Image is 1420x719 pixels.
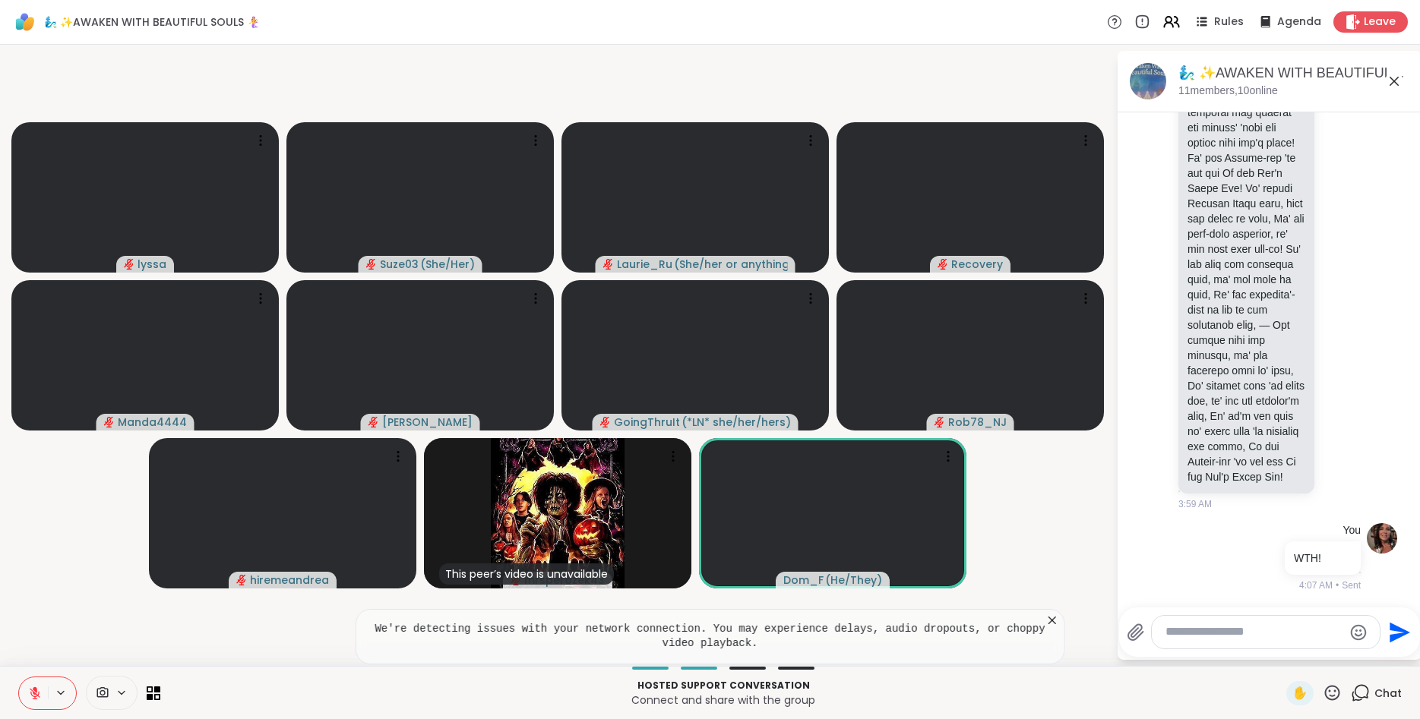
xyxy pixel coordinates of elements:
span: Manda4444 [118,415,187,430]
span: audio-muted [236,575,247,585]
span: audio-muted [603,259,614,270]
button: Emoji picker [1349,623,1368,642]
img: https://sharewell-space-live.sfo3.digitaloceanspaces.com/user-generated/d68e32f1-75d2-4dac-94c6-4... [1367,523,1397,553]
span: Agenda [1277,14,1321,30]
span: [PERSON_NAME] [382,415,473,430]
span: ( She/Her ) [420,257,475,272]
span: Dom_F [783,572,824,588]
span: Recovery [951,257,1003,272]
textarea: Type your message [1165,624,1343,640]
p: Hosted support conversation [169,679,1277,692]
span: lyssa [138,257,166,272]
button: Send [1380,615,1415,649]
span: ( *LN* she/her/hers ) [682,415,791,430]
span: audio-muted [366,259,377,270]
span: Sent [1342,579,1361,592]
pre: We're detecting issues with your network connection. You may experience delays, audio dropouts, o... [374,622,1046,651]
span: Rob78_NJ [948,415,1007,430]
span: Rules [1214,14,1244,30]
span: ✋ [1292,684,1308,702]
span: audio-muted [124,259,134,270]
span: ( He/They ) [825,572,882,588]
span: GoingThruIt [614,415,680,430]
span: 3:59 AM [1178,497,1212,511]
p: Connect and share with the group [169,692,1277,708]
span: audio-muted [600,417,611,427]
h4: You [1343,523,1361,538]
span: 🧞‍♂️ ✨AWAKEN WITH BEAUTIFUL SOULS 🧜‍♀️ [44,14,260,30]
div: This peer’s video is unavailable [439,563,614,585]
span: Leave [1364,14,1396,30]
span: audio-muted [368,417,379,427]
span: Suze03 [380,257,419,272]
p: 11 members, 10 online [1178,84,1278,99]
span: • [1336,579,1339,592]
span: ( She/her or anything else ) [674,257,788,272]
span: audio-muted [935,417,945,427]
span: audio-muted [938,259,948,270]
span: 4:07 AM [1299,579,1333,592]
span: Laurie_Ru [617,257,672,272]
span: audio-muted [104,417,115,427]
img: ShareWell Logomark [12,9,38,35]
div: 🧞‍♂️ ✨AWAKEN WITH BEAUTIFUL SOULS 🧜‍♀️, [DATE] [1178,64,1409,83]
span: Chat [1374,686,1402,701]
img: 🧞‍♂️ ✨AWAKEN WITH BEAUTIFUL SOULS 🧜‍♀️, Oct 08 [1130,63,1166,99]
span: hiremeandrea [250,572,329,588]
p: WTH! [1294,550,1352,566]
img: mrsperozek43 [491,438,625,588]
